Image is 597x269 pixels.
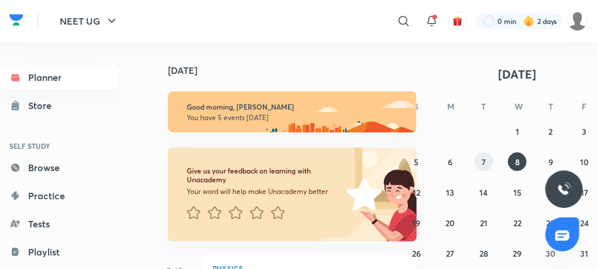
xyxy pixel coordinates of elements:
abbr: October 9, 2025 [548,156,553,168]
abbr: October 22, 2025 [513,217,521,229]
img: avatar [452,16,463,26]
a: Company Logo [9,11,23,32]
h6: Good morning, [PERSON_NAME] [187,103,398,111]
button: October 2, 2025 [541,122,560,141]
abbr: October 3, 2025 [582,126,587,137]
button: October 5, 2025 [407,152,426,171]
button: October 22, 2025 [508,213,527,232]
abbr: October 5, 2025 [414,156,419,168]
button: October 20, 2025 [441,213,459,232]
button: October 15, 2025 [508,183,527,202]
abbr: October 17, 2025 [581,187,588,198]
button: October 8, 2025 [508,152,527,171]
img: ttu [557,182,571,196]
button: October 26, 2025 [407,244,426,263]
abbr: Tuesday [482,101,486,112]
button: October 30, 2025 [541,244,560,263]
button: October 27, 2025 [441,244,459,263]
abbr: October 26, 2025 [412,248,421,259]
abbr: October 13, 2025 [446,187,454,198]
button: avatar [448,12,467,30]
button: October 6, 2025 [441,152,459,171]
abbr: Wednesday [514,101,523,112]
h4: [DATE] [168,66,428,75]
abbr: October 16, 2025 [547,187,555,198]
button: October 7, 2025 [475,152,493,171]
button: October 31, 2025 [575,244,594,263]
button: October 14, 2025 [475,183,493,202]
abbr: October 6, 2025 [448,156,452,168]
button: October 28, 2025 [475,244,493,263]
abbr: October 30, 2025 [546,248,556,259]
button: October 13, 2025 [441,183,459,202]
abbr: October 24, 2025 [580,217,589,229]
button: October 24, 2025 [575,213,594,232]
abbr: October 23, 2025 [547,217,555,229]
h6: Give us your feedback on learning with Unacademy [187,166,347,185]
button: NEET UG [53,9,126,33]
img: Company Logo [9,11,23,29]
abbr: October 28, 2025 [479,248,488,259]
button: October 17, 2025 [575,183,594,202]
button: October 3, 2025 [575,122,594,141]
p: You have 5 events [DATE] [187,113,398,122]
abbr: Thursday [548,101,553,112]
button: October 23, 2025 [541,213,560,232]
abbr: October 12, 2025 [413,187,420,198]
abbr: October 15, 2025 [513,187,521,198]
button: October 19, 2025 [407,213,426,232]
p: Your word will help make Unacademy better [187,187,347,196]
button: October 16, 2025 [541,183,560,202]
span: [DATE] [499,66,537,82]
abbr: October 14, 2025 [480,187,488,198]
button: October 10, 2025 [575,152,594,171]
img: feedback_image [307,148,417,241]
abbr: October 1, 2025 [516,126,519,137]
button: October 9, 2025 [541,152,560,171]
abbr: October 19, 2025 [413,217,421,229]
button: October 21, 2025 [475,213,493,232]
abbr: October 27, 2025 [446,248,454,259]
abbr: October 10, 2025 [580,156,589,168]
abbr: October 8, 2025 [515,156,520,168]
button: October 29, 2025 [508,244,527,263]
abbr: October 7, 2025 [482,156,486,168]
button: October 1, 2025 [508,122,527,141]
abbr: October 21, 2025 [480,217,488,229]
abbr: October 20, 2025 [445,217,455,229]
img: streak [523,15,535,27]
abbr: Friday [582,101,587,112]
abbr: October 29, 2025 [513,248,521,259]
img: VAISHNAVI DWIVEDI [568,11,588,31]
abbr: October 31, 2025 [581,248,589,259]
img: morning [168,91,417,132]
abbr: Monday [447,101,454,112]
div: Store [28,98,59,113]
abbr: October 2, 2025 [549,126,553,137]
button: October 12, 2025 [407,183,426,202]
